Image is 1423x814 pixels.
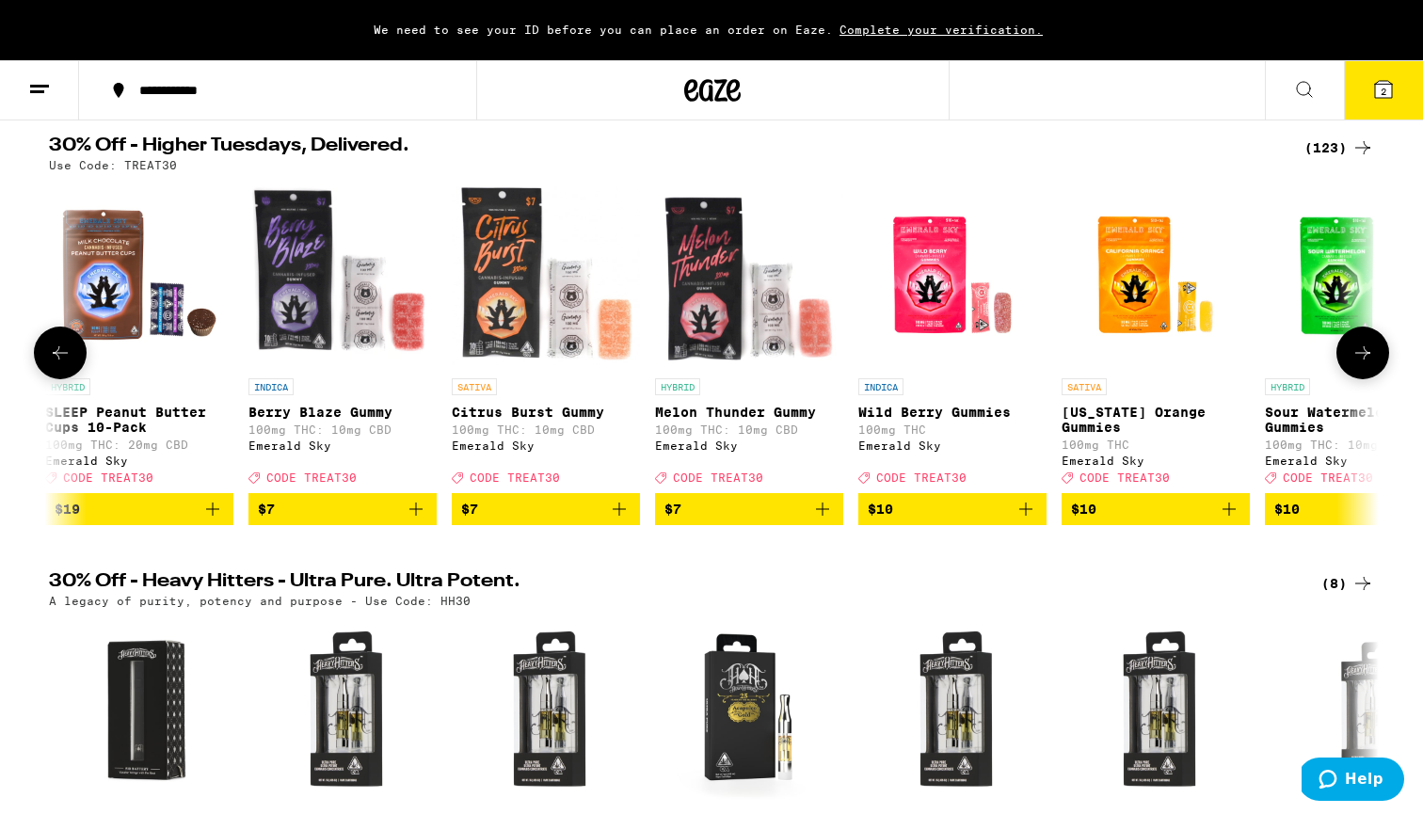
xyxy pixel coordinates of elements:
div: Emerald Sky [655,439,843,452]
span: $10 [868,502,893,517]
p: SATIVA [1062,378,1107,395]
img: Heavy Hitters - Gelato Ultra - 1g [1065,616,1254,805]
img: Emerald Sky - Wild Berry Gummies [858,181,1047,369]
p: INDICA [248,378,294,395]
p: HYBRID [1265,378,1310,395]
img: Emerald Sky - SLEEP Peanut Butter Cups 10-Pack [45,181,233,369]
a: Open page for Melon Thunder Gummy from Emerald Sky [655,181,843,493]
img: Heavy Hitters - Cloudberry Ultra - 1g [252,616,440,805]
p: HYBRID [45,378,90,395]
p: 100mg THC: 10mg CBD [655,423,843,436]
p: INDICA [858,378,903,395]
div: Emerald Sky [248,439,437,452]
button: Add to bag [45,493,233,525]
img: Heavy Hitters - Acapulco Gold Ultra - 1g [659,616,847,805]
p: HYBRID [655,378,700,395]
a: Open page for California Orange Gummies from Emerald Sky [1062,181,1250,493]
img: Emerald Sky - Berry Blaze Gummy [248,181,437,369]
div: Emerald Sky [858,439,1047,452]
div: Emerald Sky [45,455,233,467]
p: SATIVA [452,378,497,395]
img: Heavy Hitters - 510 Black Variable Voltage Battery & Charger [49,616,237,805]
iframe: Opens a widget where you can find more information [1302,758,1404,805]
span: CODE TREAT30 [876,471,967,484]
button: Add to bag [858,493,1047,525]
span: $10 [1274,502,1300,517]
span: $10 [1071,502,1096,517]
span: $19 [55,502,80,517]
span: CODE TREAT30 [1283,471,1373,484]
p: Melon Thunder Gummy [655,405,843,420]
div: Emerald Sky [1062,455,1250,467]
img: Heavy Hitters - Blue Dream Ultra - 1g [862,616,1050,805]
a: (123) [1304,136,1374,159]
span: CODE TREAT30 [266,471,357,484]
h2: 30% Off - Higher Tuesdays, Delivered. [49,136,1282,159]
p: Berry Blaze Gummy [248,405,437,420]
p: A legacy of purity, potency and purpose - Use Code: HH30 [49,595,471,607]
span: $7 [461,502,478,517]
p: SLEEP Peanut Butter Cups 10-Pack [45,405,233,435]
a: Open page for Berry Blaze Gummy from Emerald Sky [248,181,437,493]
button: Add to bag [248,493,437,525]
span: CODE TREAT30 [673,471,763,484]
span: CODE TREAT30 [470,471,560,484]
p: [US_STATE] Orange Gummies [1062,405,1250,435]
h2: 30% Off - Heavy Hitters - Ultra Pure. Ultra Potent. [49,572,1282,595]
span: CODE TREAT30 [1079,471,1170,484]
span: 2 [1381,86,1386,97]
img: Emerald Sky - California Orange Gummies [1062,181,1250,369]
p: Citrus Burst Gummy [452,405,640,420]
a: Open page for SLEEP Peanut Butter Cups 10-Pack from Emerald Sky [45,181,233,493]
span: $7 [258,502,275,517]
a: Open page for Citrus Burst Gummy from Emerald Sky [452,181,640,493]
p: 100mg THC: 20mg CBD [45,439,233,451]
div: Emerald Sky [452,439,640,452]
a: Open page for Wild Berry Gummies from Emerald Sky [858,181,1047,493]
button: 2 [1344,61,1423,120]
p: 100mg THC: 10mg CBD [248,423,437,436]
img: Emerald Sky - Melon Thunder Gummy [655,181,843,369]
span: Complete your verification. [833,24,1049,36]
img: Heavy Hitters - God's Gift Ultra - 1g [456,616,644,805]
button: Add to bag [1062,493,1250,525]
p: 100mg THC [858,423,1047,436]
a: (8) [1321,572,1374,595]
img: Emerald Sky - Citrus Burst Gummy [452,181,640,369]
span: We need to see your ID before you can place an order on Eaze. [374,24,833,36]
p: Wild Berry Gummies [858,405,1047,420]
p: 100mg THC [1062,439,1250,451]
button: Add to bag [655,493,843,525]
span: $7 [664,502,681,517]
p: Use Code: TREAT30 [49,159,177,171]
span: CODE TREAT30 [63,471,153,484]
button: Add to bag [452,493,640,525]
p: 100mg THC: 10mg CBD [452,423,640,436]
